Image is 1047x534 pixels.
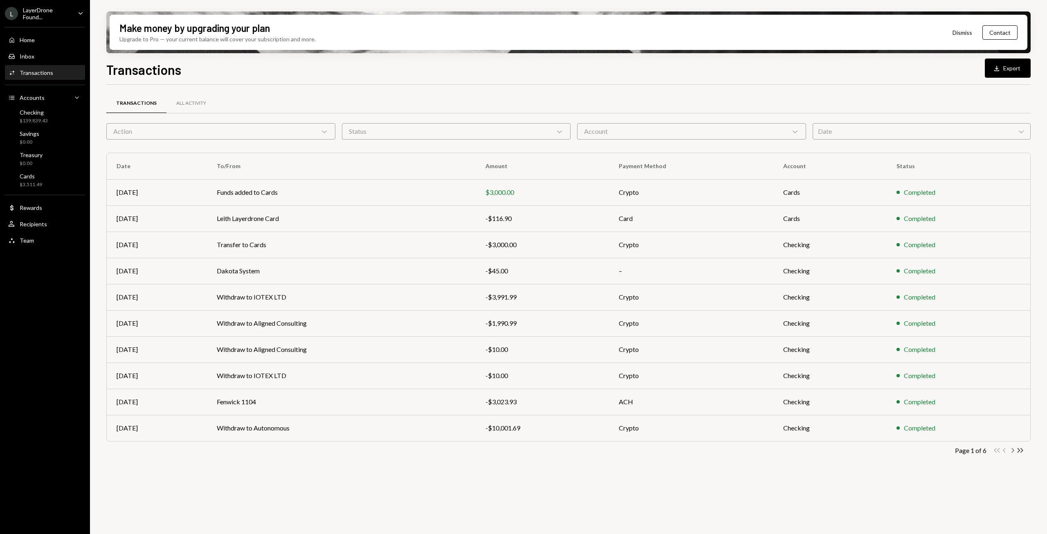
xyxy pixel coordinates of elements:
td: Withdraw to IOTEX LTD [207,284,476,310]
button: Contact [982,25,1018,40]
div: Cards [20,173,42,180]
div: Savings [20,130,39,137]
div: [DATE] [117,423,197,433]
div: $139,839.43 [20,117,48,124]
div: LayerDrone Found... [23,7,71,20]
td: Withdraw to Autonomous [207,415,476,441]
td: Crypto [609,310,773,336]
th: Status [887,153,1030,179]
div: [DATE] [117,292,197,302]
button: Export [985,59,1031,78]
div: Page 1 of 6 [955,446,986,454]
div: $3,000.00 [485,187,599,197]
div: Completed [904,345,935,354]
div: [DATE] [117,187,197,197]
div: Action [106,123,335,140]
td: Fenwick 1104 [207,389,476,415]
div: Inbox [20,53,34,60]
div: Treasury [20,151,43,158]
div: Rewards [20,204,42,211]
div: Completed [904,423,935,433]
th: Payment Method [609,153,773,179]
td: Checking [773,232,887,258]
a: Transactions [106,93,166,114]
div: Completed [904,397,935,407]
div: [DATE] [117,345,197,354]
td: Crypto [609,284,773,310]
td: Checking [773,389,887,415]
div: Completed [904,266,935,276]
button: Dismiss [942,23,982,42]
td: Checking [773,310,887,336]
div: Date [813,123,1031,140]
div: Recipients [20,221,47,228]
a: Home [5,32,85,47]
div: [DATE] [117,318,197,328]
th: Amount [476,153,609,179]
div: Completed [904,292,935,302]
td: Crypto [609,336,773,363]
div: Upgrade to Pro — your current balance will cover your subscription and more. [119,35,316,43]
div: [DATE] [117,371,197,381]
td: Cards [773,179,887,205]
th: Date [107,153,207,179]
td: Card [609,205,773,232]
div: All Activity [176,100,206,107]
div: Completed [904,371,935,381]
div: L [5,7,18,20]
td: Funds added to Cards [207,179,476,205]
td: Checking [773,258,887,284]
div: -$10,001.69 [485,423,599,433]
div: $0.00 [20,160,43,167]
td: Checking [773,363,887,389]
h1: Transactions [106,61,181,78]
div: [DATE] [117,214,197,223]
div: Team [20,237,34,244]
div: [DATE] [117,397,197,407]
a: All Activity [166,93,216,114]
div: Account [577,123,806,140]
div: $3,511.49 [20,181,42,188]
div: Completed [904,187,935,197]
a: Cards$3,511.49 [5,170,85,190]
a: Inbox [5,49,85,63]
div: -$45.00 [485,266,599,276]
td: Crypto [609,363,773,389]
td: Withdraw to Aligned Consulting [207,310,476,336]
td: Checking [773,336,887,363]
div: Completed [904,214,935,223]
td: Crypto [609,415,773,441]
td: Withdraw to Aligned Consulting [207,336,476,363]
a: Checking$139,839.43 [5,106,85,126]
div: Status [342,123,571,140]
div: Home [20,36,35,43]
div: Checking [20,109,48,116]
div: -$1,990.99 [485,318,599,328]
div: $0.00 [20,139,39,146]
td: Dakota System [207,258,476,284]
td: ACH [609,389,773,415]
td: – [609,258,773,284]
div: Transactions [20,69,53,76]
div: -$10.00 [485,345,599,354]
th: To/From [207,153,476,179]
th: Account [773,153,887,179]
div: -$116.90 [485,214,599,223]
div: [DATE] [117,240,197,250]
div: Accounts [20,94,45,101]
a: Treasury$0.00 [5,149,85,169]
a: Transactions [5,65,85,80]
div: [DATE] [117,266,197,276]
a: Savings$0.00 [5,128,85,147]
div: Make money by upgrading your plan [119,21,270,35]
td: Leith Layerdrone Card [207,205,476,232]
div: -$3,991.99 [485,292,599,302]
div: -$3,000.00 [485,240,599,250]
div: Completed [904,240,935,250]
td: Crypto [609,232,773,258]
a: Team [5,233,85,248]
td: Checking [773,415,887,441]
a: Rewards [5,200,85,215]
a: Recipients [5,216,85,231]
td: Withdraw to IOTEX LTD [207,363,476,389]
